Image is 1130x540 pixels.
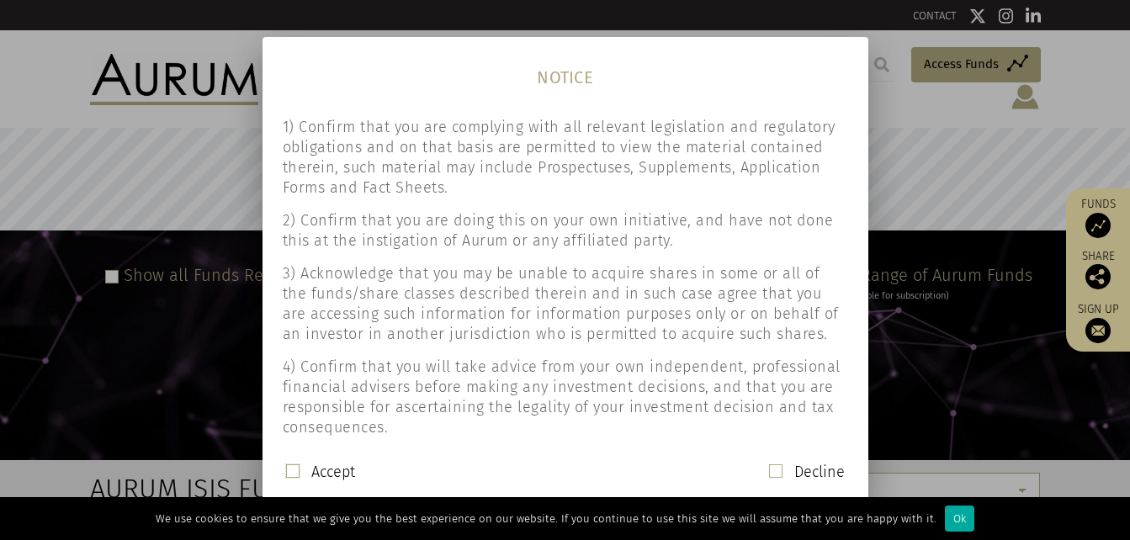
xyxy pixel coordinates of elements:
[311,462,355,482] label: Accept
[263,50,868,91] h1: NOTICE
[1085,264,1111,289] img: Share this post
[1074,302,1122,343] a: Sign up
[945,506,974,532] div: Ok
[283,263,848,344] p: 3) Acknowledge that you may be unable to acquire shares in some or all of the funds/share classes...
[1074,197,1122,238] a: Funds
[1085,318,1111,343] img: Sign up to our newsletter
[1074,251,1122,289] div: Share
[794,462,845,482] label: Decline
[1085,213,1111,238] img: Access Funds
[283,117,848,198] p: 1) Confirm that you are complying with all relevant legislation and regulatory obligations and on...
[283,357,848,437] p: 4) Confirm that you will take advice from your own independent, professional financial advisers b...
[283,210,848,251] p: 2) Confirm that you are doing this on your own initiative, and have not done this at the instigat...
